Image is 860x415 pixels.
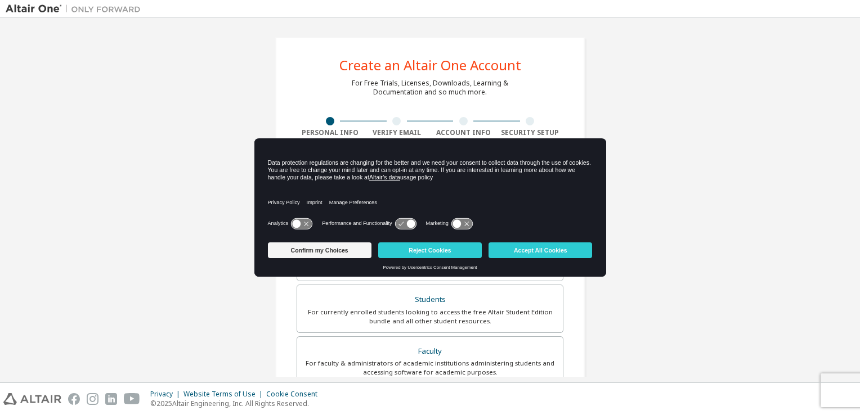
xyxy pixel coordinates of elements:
[124,393,140,405] img: youtube.svg
[497,128,564,137] div: Security Setup
[87,393,98,405] img: instagram.svg
[304,292,556,308] div: Students
[150,399,324,408] p: © 2025 Altair Engineering, Inc. All Rights Reserved.
[297,128,364,137] div: Personal Info
[352,79,508,97] div: For Free Trials, Licenses, Downloads, Learning & Documentation and so much more.
[304,344,556,359] div: Faculty
[3,393,61,405] img: altair_logo.svg
[105,393,117,405] img: linkedin.svg
[150,390,183,399] div: Privacy
[304,308,556,326] div: For currently enrolled students looking to access the free Altair Student Edition bundle and all ...
[304,359,556,377] div: For faculty & administrators of academic institutions administering students and accessing softwa...
[183,390,266,399] div: Website Terms of Use
[68,393,80,405] img: facebook.svg
[339,58,521,72] div: Create an Altair One Account
[430,128,497,137] div: Account Info
[364,128,431,137] div: Verify Email
[266,390,324,399] div: Cookie Consent
[6,3,146,15] img: Altair One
